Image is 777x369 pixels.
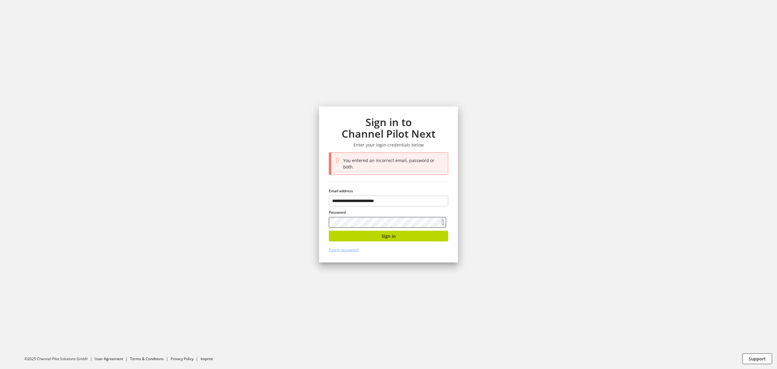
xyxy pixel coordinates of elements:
div: You entered an incorrect email, password or both. [343,157,445,170]
span: Email address [329,188,353,194]
span: Support [749,356,766,362]
span: Password [329,210,346,215]
a: Imprint [201,356,213,361]
li: ©2025 Channel Pilot Solutions GmbH [24,356,95,362]
a: Forgot password? [329,247,359,252]
a: User Agreement [95,356,123,361]
a: Privacy Policy [171,356,194,361]
h1: Sign in to Channel Pilot Next [329,116,448,140]
button: Sign in [329,231,448,241]
span: Sign in [382,233,396,239]
button: Support [742,353,772,364]
h3: Enter your login credentials below [329,142,448,148]
a: Terms & Conditions [130,356,164,361]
